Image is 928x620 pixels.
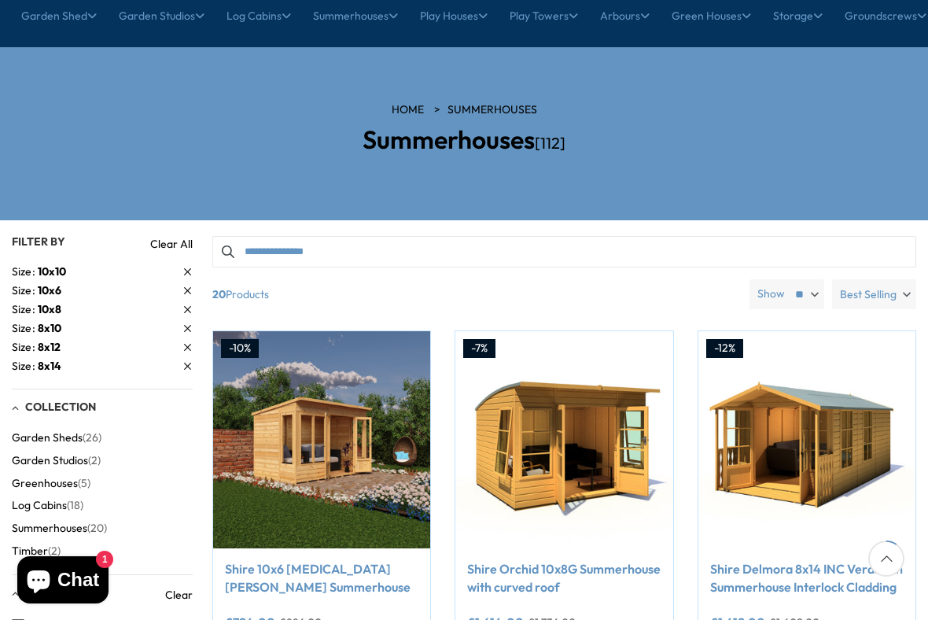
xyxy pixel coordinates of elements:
[840,279,897,309] span: Best Selling
[12,301,38,318] span: Size
[67,499,83,512] span: (18)
[150,236,193,252] a: Clear All
[12,431,83,445] span: Garden Sheds
[12,517,107,540] button: Summerhouses (20)
[392,102,424,118] a: HOME
[463,339,495,358] div: -7%
[12,234,65,249] span: Filter By
[244,126,684,153] h2: Summerhouses
[206,279,743,309] span: Products
[467,560,661,596] a: Shire Orchid 10x8G Summerhouse with curved roof
[221,339,259,358] div: -10%
[212,279,226,309] b: 20
[212,236,916,268] input: Search products
[38,340,61,354] span: 8x12
[706,339,743,358] div: -12%
[38,264,66,279] span: 10x10
[12,454,88,467] span: Garden Studios
[535,133,565,153] span: [112]
[832,279,916,309] label: Best Selling
[88,454,101,467] span: (2)
[83,431,101,445] span: (26)
[12,449,101,472] button: Garden Studios (2)
[25,400,96,414] span: Collection
[12,540,61,563] button: Timber (2)
[38,359,61,373] span: 8x14
[12,494,83,517] button: Log Cabins (18)
[38,283,61,297] span: 10x6
[165,587,193,603] a: Clear
[12,358,38,375] span: Size
[757,286,785,302] label: Show
[447,102,537,118] a: Summerhouses
[12,264,38,280] span: Size
[12,339,38,356] span: Size
[12,477,78,490] span: Greenhouses
[12,472,90,495] button: Greenhouses (5)
[225,560,418,596] a: Shire 10x6 [MEDICAL_DATA][PERSON_NAME] Summerhouse
[13,556,113,607] inbox-online-store-chat: Shopify online store chat
[710,560,904,596] a: Shire Delmora 8x14 INC Verandah Summerhouse Interlock Cladding
[38,321,61,335] span: 8x10
[12,426,101,449] button: Garden Sheds (26)
[87,522,107,535] span: (20)
[455,331,672,548] img: Shire Orchid 10x8G Summerhouse with curved roof - Best Shed
[78,477,90,490] span: (5)
[12,544,48,558] span: Timber
[38,302,61,316] span: 10x8
[12,282,38,299] span: Size
[12,499,67,512] span: Log Cabins
[12,320,38,337] span: Size
[48,544,61,558] span: (2)
[698,331,915,548] img: Shire Delmora 8x14 INC Verandah Summerhouse Interlock Cladding - Best Shed
[12,522,87,535] span: Summerhouses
